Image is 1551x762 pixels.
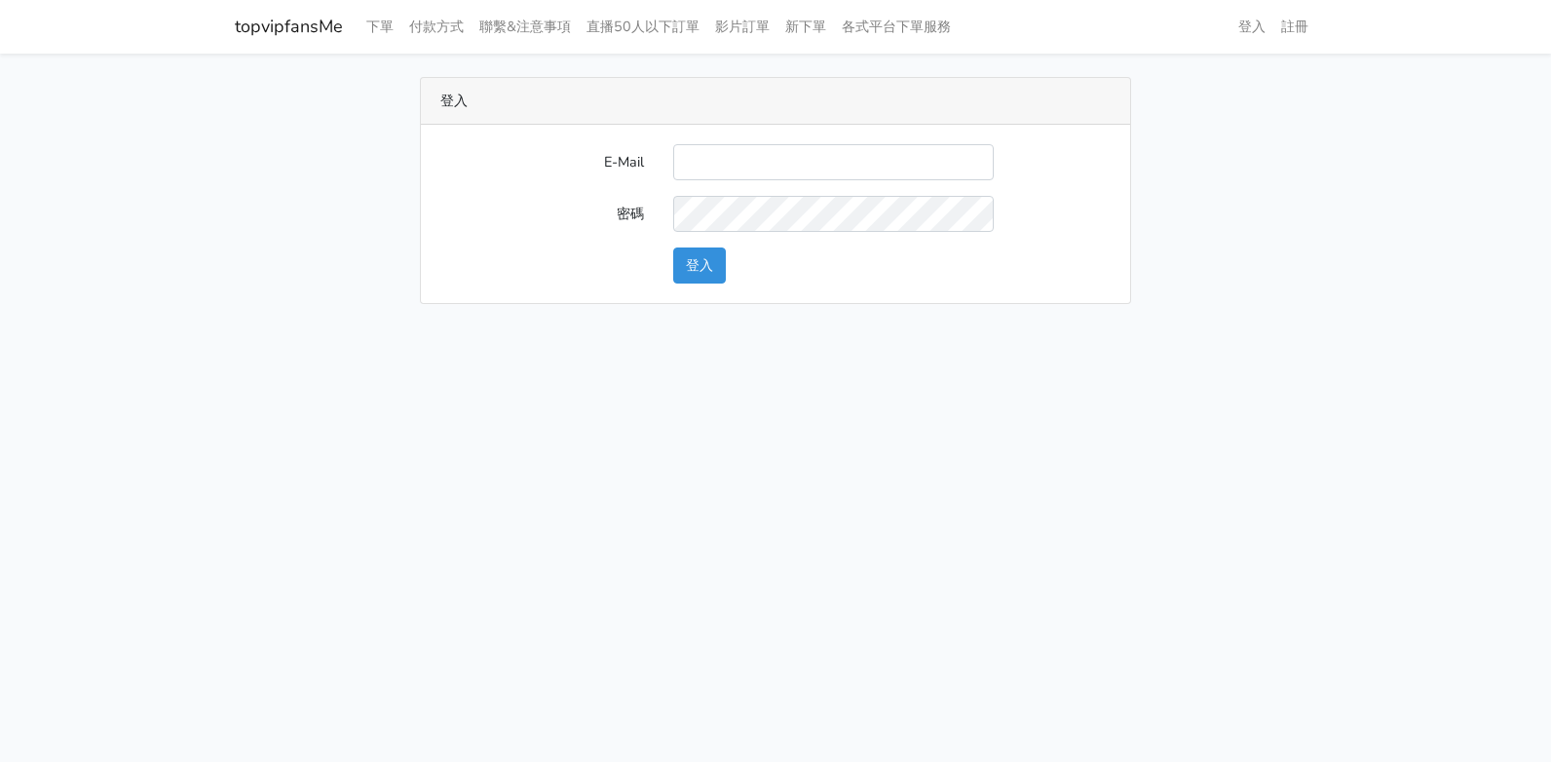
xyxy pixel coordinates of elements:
[1230,8,1273,46] a: 登入
[579,8,707,46] a: 直播50人以下訂單
[777,8,834,46] a: 新下單
[421,78,1130,125] div: 登入
[834,8,959,46] a: 各式平台下單服務
[472,8,579,46] a: 聯繫&注意事項
[359,8,401,46] a: 下單
[235,8,343,46] a: topvipfansMe
[707,8,777,46] a: 影片訂單
[673,248,726,284] button: 登入
[426,144,659,180] label: E-Mail
[401,8,472,46] a: 付款方式
[1273,8,1316,46] a: 註冊
[426,196,659,232] label: 密碼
